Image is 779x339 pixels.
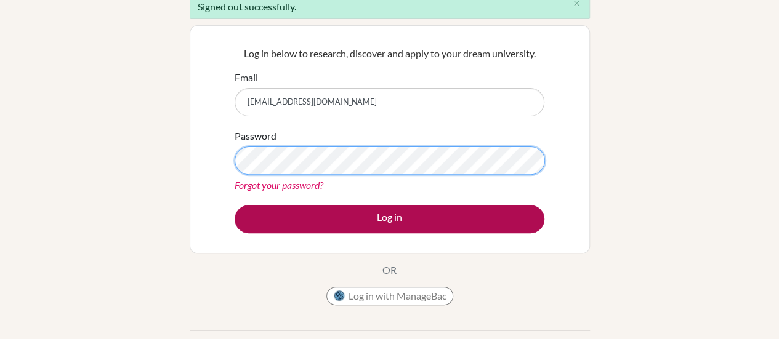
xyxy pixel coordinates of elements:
label: Password [235,129,276,143]
label: Email [235,70,258,85]
a: Forgot your password? [235,179,323,191]
button: Log in with ManageBac [326,287,453,305]
p: Log in below to research, discover and apply to your dream university. [235,46,544,61]
p: OR [382,263,397,277]
button: Log in [235,205,544,233]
